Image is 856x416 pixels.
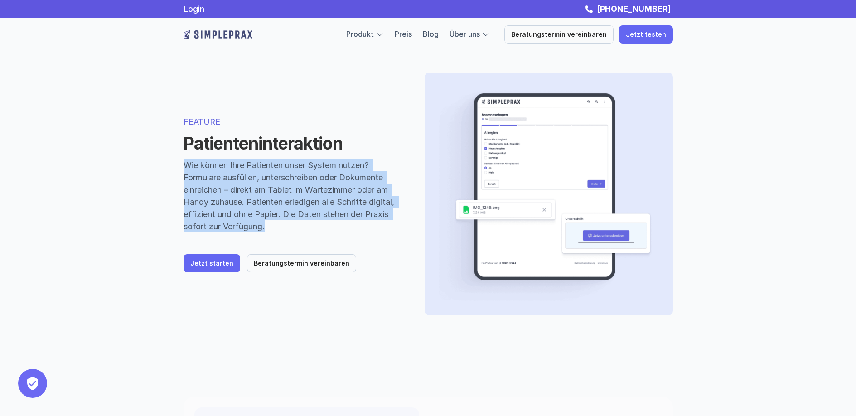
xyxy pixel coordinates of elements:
a: Login [184,4,204,14]
a: Beratungstermin vereinbaren [247,254,356,272]
a: [PHONE_NUMBER] [595,4,673,14]
a: Jetzt starten [184,254,240,272]
p: Jetzt starten [190,260,233,267]
p: Beratungstermin vereinbaren [511,31,607,39]
strong: [PHONE_NUMBER] [597,4,671,14]
a: Jetzt testen [619,25,673,44]
a: Produkt [346,29,374,39]
h1: Patienteninteraktion [184,133,403,154]
a: Beratungstermin vereinbaren [504,25,614,44]
p: FEATURE [184,116,403,128]
p: Beratungstermin vereinbaren [254,260,349,267]
a: Preis [395,29,412,39]
p: Jetzt testen [626,31,666,39]
p: Wie können Ihre Patienten unser System nutzen? Formulare ausfüllen, unterschreiben oder Dokumente... [184,159,403,232]
a: Blog [423,29,439,39]
a: Über uns [450,29,480,39]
